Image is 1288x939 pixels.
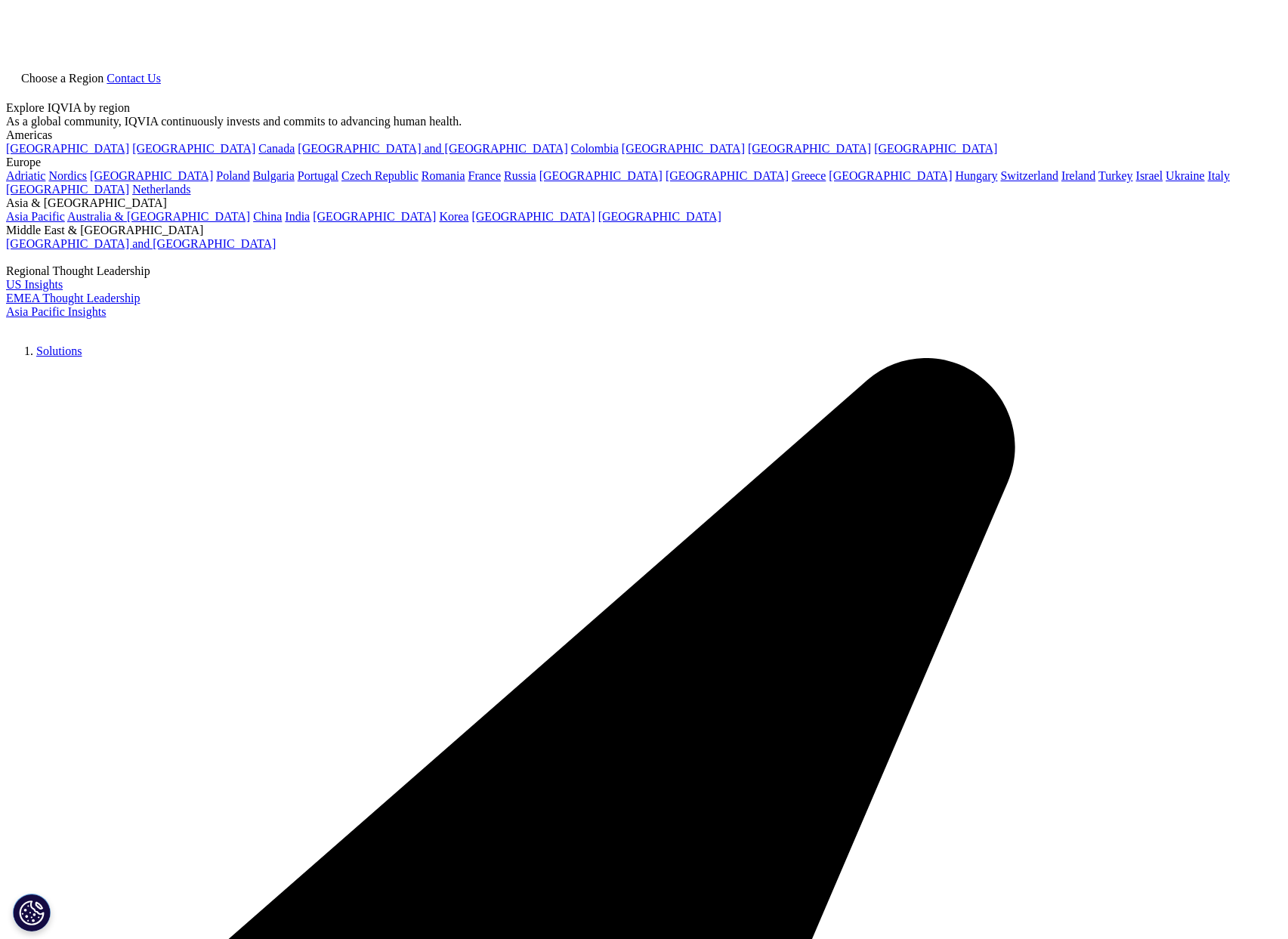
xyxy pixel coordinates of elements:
div: As a global community, IQVIA continuously invests and commits to advancing human health. [6,115,1282,128]
div: Europe [6,156,1282,169]
a: China [253,210,282,223]
a: Nordics [48,169,87,182]
a: [GEOGRAPHIC_DATA] [598,210,721,223]
a: Czech Republic [341,169,419,182]
a: Ukraine [1166,169,1205,182]
a: [GEOGRAPHIC_DATA] [6,142,129,155]
a: Italy [1208,169,1230,182]
a: Switzerland [1000,169,1058,182]
a: Israel [1136,169,1163,182]
div: Explore IQVIA by region [6,101,1282,115]
div: Asia & [GEOGRAPHIC_DATA] [6,196,1282,210]
a: Romania [422,169,465,182]
a: [GEOGRAPHIC_DATA] [90,169,213,182]
a: Canada [258,142,295,155]
a: Contact Us [107,72,161,85]
a: Colombia [571,142,619,155]
a: Australia & [GEOGRAPHIC_DATA] [67,210,250,223]
a: [GEOGRAPHIC_DATA] [6,183,129,196]
a: Korea [439,210,468,223]
a: US Insights [6,278,63,291]
a: Adriatic [6,169,45,182]
a: [GEOGRAPHIC_DATA] [471,210,595,223]
div: Middle East & [GEOGRAPHIC_DATA] [6,224,1282,237]
a: [GEOGRAPHIC_DATA] [132,142,255,155]
a: Solutions [36,344,82,357]
a: Turkey [1098,169,1133,182]
a: [GEOGRAPHIC_DATA] and [GEOGRAPHIC_DATA] [298,142,567,155]
a: Russia [504,169,536,182]
a: [GEOGRAPHIC_DATA] [666,169,789,182]
a: Asia Pacific [6,210,65,223]
div: Americas [6,128,1282,142]
a: Poland [216,169,249,182]
a: Netherlands [132,183,190,196]
a: Bulgaria [253,169,295,182]
a: [GEOGRAPHIC_DATA] [622,142,745,155]
a: Asia Pacific Insights [6,305,106,318]
button: Cookies Settings [13,894,51,931]
a: Portugal [298,169,338,182]
a: [GEOGRAPHIC_DATA] [313,210,436,223]
a: EMEA Thought Leadership [6,292,140,304]
div: Regional Thought Leadership [6,264,1282,278]
a: Ireland [1061,169,1095,182]
span: Choose a Region [21,72,103,85]
a: [GEOGRAPHIC_DATA] and [GEOGRAPHIC_DATA] [6,237,276,250]
a: [GEOGRAPHIC_DATA] [874,142,997,155]
a: [GEOGRAPHIC_DATA] [539,169,663,182]
a: France [468,169,502,182]
a: Hungary [955,169,997,182]
a: India [285,210,310,223]
a: [GEOGRAPHIC_DATA] [748,142,871,155]
a: Greece [792,169,826,182]
a: [GEOGRAPHIC_DATA] [829,169,952,182]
